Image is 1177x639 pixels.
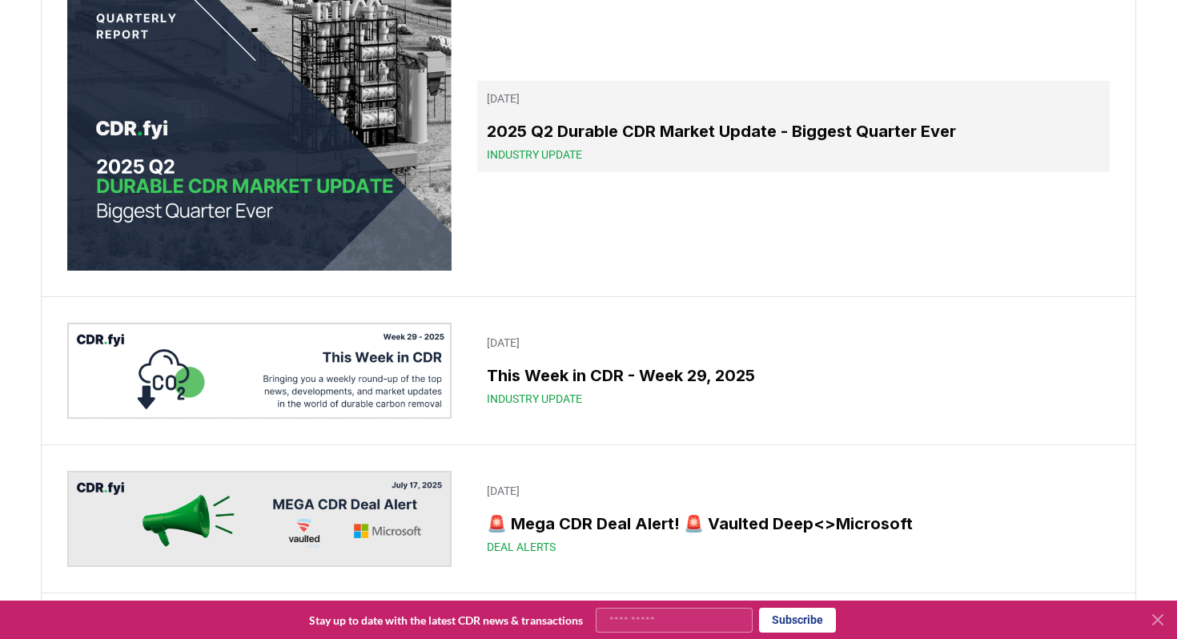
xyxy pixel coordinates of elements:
p: [DATE] [487,90,1100,106]
h3: This Week in CDR - Week 29, 2025 [487,364,1100,388]
a: [DATE]🚨 Mega CDR Deal Alert! 🚨 Vaulted Deep<>MicrosoftDeal Alerts [477,473,1110,565]
span: Industry Update [487,391,582,407]
p: [DATE] [487,483,1100,499]
h3: 🚨 Mega CDR Deal Alert! 🚨 Vaulted Deep<>Microsoft [487,512,1100,536]
span: Industry Update [487,147,582,163]
img: 🚨 Mega CDR Deal Alert! 🚨 Vaulted Deep<>Microsoft blog post image [67,471,452,567]
img: This Week in CDR - Week 29, 2025 blog post image [67,323,452,419]
p: [DATE] [487,335,1100,351]
span: Deal Alerts [487,539,556,555]
a: [DATE]2025 Q2 Durable CDR Market Update - Biggest Quarter EverIndustry Update [477,81,1110,172]
a: [DATE]This Week in CDR - Week 29, 2025Industry Update [477,325,1110,416]
h3: 2025 Q2 Durable CDR Market Update - Biggest Quarter Ever [487,119,1100,143]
